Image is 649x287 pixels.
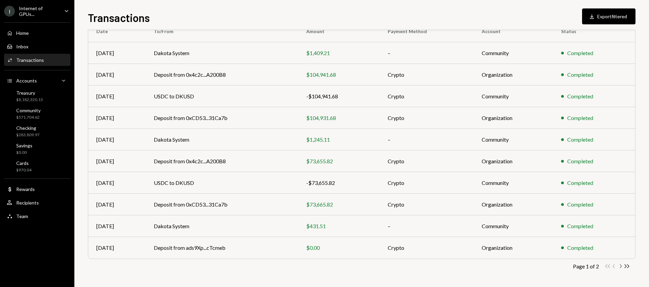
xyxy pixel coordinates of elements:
div: Community [16,107,41,113]
div: Recipients [16,200,39,206]
td: Community [474,129,553,150]
th: Account [474,21,553,42]
h1: Transactions [88,11,150,24]
td: Dakota System [146,215,298,237]
div: Cards [16,160,31,166]
div: $283,809.97 [16,132,40,138]
div: [DATE] [96,244,138,252]
div: Home [16,30,29,36]
td: Crypto [380,172,474,194]
div: Savings [16,143,32,148]
div: [DATE] [96,157,138,165]
div: Completed [567,200,593,209]
div: Treasury [16,90,43,96]
div: Transactions [16,57,44,63]
div: Rewards [16,186,35,192]
td: USDC to DKUSD [146,172,298,194]
td: Community [474,172,553,194]
a: Rewards [4,183,70,195]
div: $1,245.11 [306,136,371,144]
td: Crypto [380,64,474,86]
div: [DATE] [96,136,138,144]
div: $970.04 [16,167,31,173]
a: Savings$0.00 [4,141,70,157]
td: Deposit from ads9Xp...cTcmeb [146,237,298,259]
th: Date [88,21,146,42]
a: Transactions [4,54,70,66]
div: Completed [567,114,593,122]
td: Deposit from 0x4c2c...A200B8 [146,64,298,86]
div: [DATE] [96,179,138,187]
th: To/From [146,21,298,42]
td: Organization [474,107,553,129]
td: Crypto [380,237,474,259]
td: Dakota System [146,129,298,150]
td: – [380,42,474,64]
div: $1,409.21 [306,49,371,57]
td: Dakota System [146,42,298,64]
div: Completed [567,179,593,187]
td: – [380,215,474,237]
div: I [4,6,15,17]
div: [DATE] [96,114,138,122]
div: [DATE] [96,222,138,230]
td: Community [474,86,553,107]
a: Community$571,704.62 [4,105,70,122]
td: Deposit from 0xCD53...31Ca7b [146,107,298,129]
div: Internet of GPUs... [19,5,59,17]
a: Team [4,210,70,222]
div: Completed [567,157,593,165]
div: Completed [567,136,593,144]
td: Organization [474,194,553,215]
div: -$73,655.82 [306,179,371,187]
th: Amount [298,21,380,42]
div: [DATE] [96,200,138,209]
div: Page 1 of 2 [573,263,599,269]
a: Inbox [4,40,70,52]
a: Treasury$8,182,320.15 [4,88,70,104]
div: [DATE] [96,71,138,79]
td: Crypto [380,86,474,107]
div: $73,665.82 [306,200,371,209]
a: Accounts [4,74,70,87]
div: $0.00 [16,150,32,156]
div: Completed [567,222,593,230]
a: Home [4,27,70,39]
div: [DATE] [96,92,138,100]
td: Community [474,215,553,237]
button: Exportfiltered [582,8,635,24]
td: Organization [474,64,553,86]
th: Status [553,21,635,42]
div: $73,655.82 [306,157,371,165]
div: -$104,941.68 [306,92,371,100]
div: $8,182,320.15 [16,97,43,103]
div: $431.51 [306,222,371,230]
th: Payment Method [380,21,474,42]
a: Cards$970.04 [4,158,70,174]
td: Organization [474,150,553,172]
td: Deposit from 0x4c2c...A200B8 [146,150,298,172]
div: Completed [567,49,593,57]
td: Deposit from 0xCD53...31Ca7b [146,194,298,215]
div: Accounts [16,78,37,83]
div: Team [16,213,28,219]
a: Recipients [4,196,70,209]
div: $104,931.68 [306,114,371,122]
a: Checking$283,809.97 [4,123,70,139]
div: $104,941.68 [306,71,371,79]
div: Completed [567,244,593,252]
td: USDC to DKUSD [146,86,298,107]
div: $0.00 [306,244,371,252]
td: Community [474,42,553,64]
div: Completed [567,71,593,79]
td: Crypto [380,150,474,172]
td: Crypto [380,107,474,129]
div: Completed [567,92,593,100]
div: [DATE] [96,49,138,57]
div: Checking [16,125,40,131]
td: Crypto [380,194,474,215]
div: $571,704.62 [16,115,41,120]
div: Inbox [16,44,28,49]
td: Organization [474,237,553,259]
td: – [380,129,474,150]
